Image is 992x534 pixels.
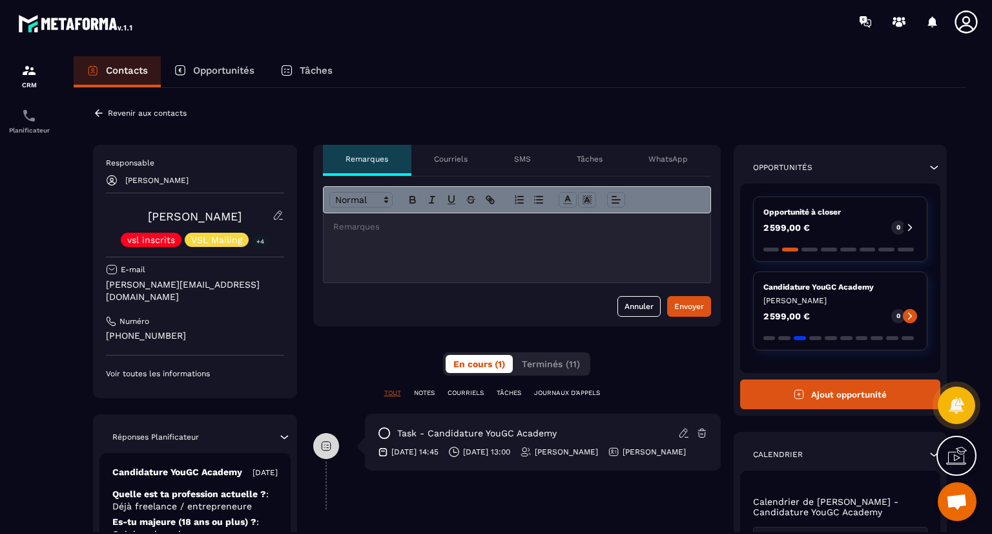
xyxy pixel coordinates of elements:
[763,295,918,306] p: [PERSON_NAME]
[106,330,284,342] p: [PHONE_NUMBER]
[446,355,513,373] button: En cours (1)
[763,312,810,321] p: 2 599,00 €
[252,235,269,248] p: +4
[253,467,278,478] p: [DATE]
[938,482,976,521] a: Ouvrir le chat
[896,312,900,321] p: 0
[127,235,175,244] p: vsl inscrits
[112,466,242,478] p: Candidature YouGC Academy
[534,389,600,398] p: JOURNAUX D'APPELS
[514,355,588,373] button: Terminés (11)
[763,282,918,292] p: Candidature YouGC Academy
[193,65,254,76] p: Opportunités
[112,432,199,442] p: Réponses Planificateur
[763,223,810,232] p: 2 599,00 €
[267,56,346,87] a: Tâches
[18,12,134,35] img: logo
[3,127,55,134] p: Planificateur
[106,279,284,303] p: [PERSON_NAME][EMAIL_ADDRESS][DOMAIN_NAME]
[448,389,484,398] p: COURRIELS
[453,359,505,369] span: En cours (1)
[300,65,333,76] p: Tâches
[119,316,149,326] p: Numéro
[108,109,187,118] p: Revenir aux contacts
[463,447,510,457] p: [DATE] 13:00
[753,162,812,173] p: Opportunités
[161,56,267,87] a: Opportunités
[753,497,928,517] p: Calendrier de [PERSON_NAME] - Candidature YouGC Academy
[674,300,704,313] div: Envoyer
[753,449,803,460] p: Calendrier
[3,98,55,144] a: schedulerschedulerPlanificateur
[384,389,401,398] p: TOUT
[148,209,242,223] a: [PERSON_NAME]
[617,296,661,317] button: Annuler
[391,447,439,457] p: [DATE] 14:45
[434,154,468,164] p: Courriels
[763,207,918,217] p: Opportunité à closer
[346,154,388,164] p: Remarques
[577,154,603,164] p: Tâches
[514,154,531,164] p: SMS
[74,56,161,87] a: Contacts
[106,158,284,168] p: Responsable
[648,154,688,164] p: WhatsApp
[535,447,598,457] p: [PERSON_NAME]
[106,65,148,76] p: Contacts
[397,427,557,440] p: task - Candidature YouGC Academy
[106,368,284,379] p: Voir toutes les informations
[497,389,521,398] p: TÂCHES
[3,81,55,89] p: CRM
[21,63,37,78] img: formation
[740,379,941,409] button: Ajout opportunité
[125,176,189,185] p: [PERSON_NAME]
[667,296,711,317] button: Envoyer
[522,359,580,369] span: Terminés (11)
[3,53,55,98] a: formationformationCRM
[121,264,145,275] p: E-mail
[623,447,686,457] p: [PERSON_NAME]
[896,223,900,232] p: 0
[112,488,278,513] p: Quelle est ta profession actuelle ?
[21,108,37,123] img: scheduler
[191,235,242,244] p: VSL Mailing
[414,389,435,398] p: NOTES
